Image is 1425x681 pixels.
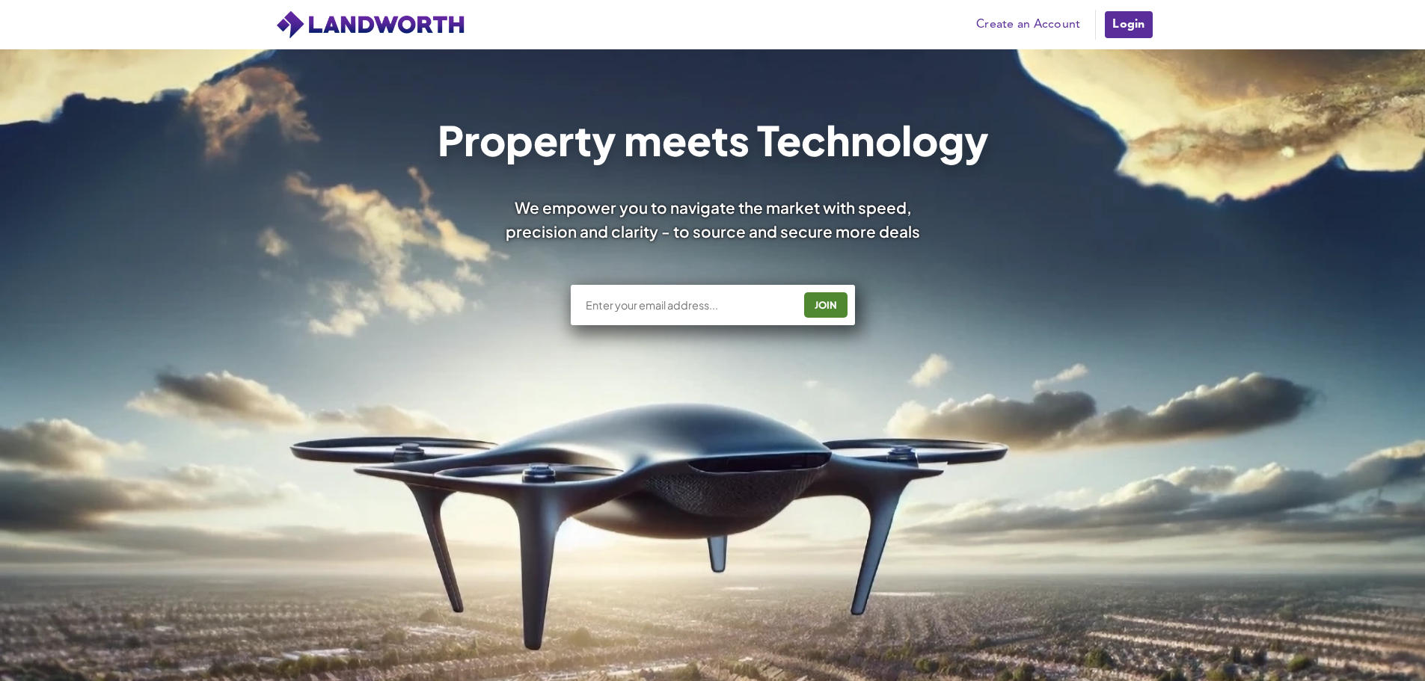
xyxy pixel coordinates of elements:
[969,13,1088,36] a: Create an Account
[809,293,843,317] div: JOIN
[1103,10,1153,40] a: Login
[485,196,940,242] div: We empower you to navigate the market with speed, precision and clarity - to source and secure mo...
[437,120,988,160] h1: Property meets Technology
[584,298,793,312] input: Enter your email address...
[804,292,848,318] button: JOIN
